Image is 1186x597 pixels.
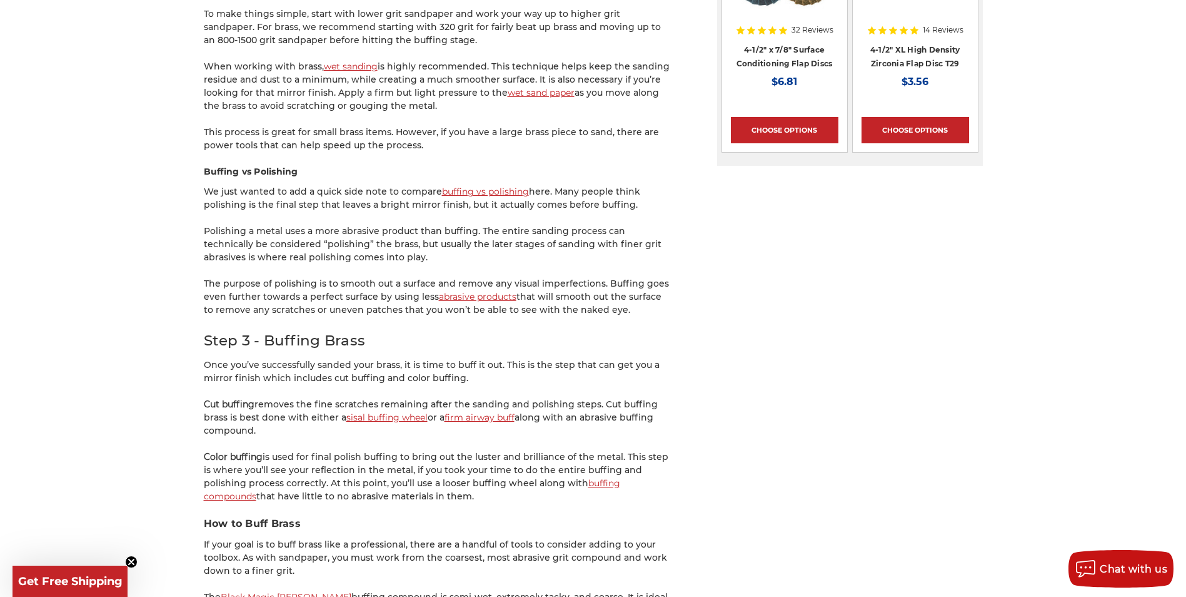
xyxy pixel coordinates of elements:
a: buffing compounds [204,477,620,502]
p: is used for final polish buffing to bring out the luster and brilliance of the metal. This step i... [204,451,673,503]
button: Chat with us [1068,550,1173,588]
span: 14 Reviews [923,26,963,34]
span: $6.81 [771,76,797,88]
a: firm airway buff [445,412,515,423]
a: Choose Options [862,117,969,143]
h3: How to Buff Brass [204,516,673,531]
span: Get Free Shipping [18,574,123,588]
a: wet sanding [324,61,378,72]
p: We just wanted to add a quick side note to compare here. Many people think polishing is the final... [204,185,673,212]
a: 4-1/2" x 7/8" Surface Conditioning Flap Discs [736,45,833,69]
div: Get Free ShippingClose teaser [13,566,128,597]
p: When working with brass, is highly recommended. This technique helps keep the sanding residue and... [204,60,673,113]
p: The purpose of polishing is to smooth out a surface and remove any visual imperfections. Buffing ... [204,277,673,317]
strong: Color buffing [204,451,263,462]
a: sisal buffing wheel [346,412,428,423]
button: Close teaser [125,556,138,568]
p: Once you’ve successfully sanded your brass, it is time to buff it out. This is the step that can ... [204,359,673,385]
a: abrasive products [439,291,516,302]
a: wet sand paper [508,87,575,98]
p: Polishing a metal uses a more abrasive product than buffing. The entire sanding process can techn... [204,225,673,264]
a: 4-1/2" XL High Density Zirconia Flap Disc T29 [870,45,960,69]
p: This process is great for small brass items. However, if you have a large brass piece to sand, th... [204,126,673,152]
span: Chat with us [1100,563,1167,575]
a: buffing vs polishing [442,186,529,197]
p: removes the fine scratches remaining after the sanding and polishing steps. Cut buffing brass is ... [204,398,673,437]
p: If your goal is to buff brass like a professional, there are a handful of tools to consider addin... [204,538,673,578]
span: 32 Reviews [792,26,833,34]
h4: Buffing vs Polishing [204,165,673,178]
span: $3.56 [902,76,928,88]
strong: Cut buffing [204,399,254,410]
a: Choose Options [731,117,838,143]
h2: Step 3 - Buffing Brass [204,330,673,352]
p: To make things simple, start with lower grit sandpaper and work your way up to higher grit sandpa... [204,8,673,47]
